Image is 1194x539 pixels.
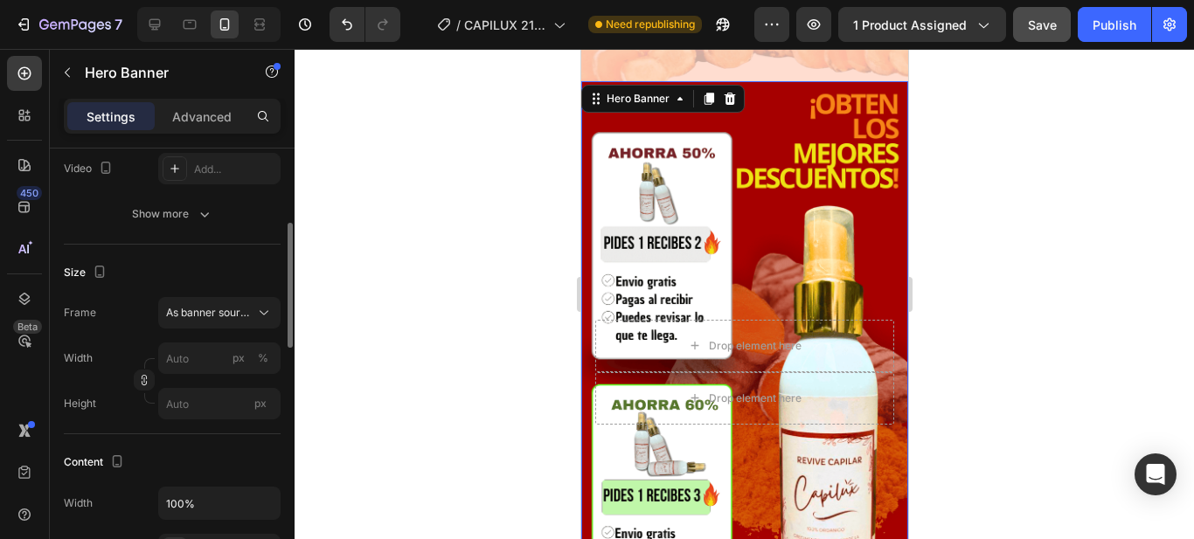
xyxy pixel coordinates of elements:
label: Height [64,396,96,411]
span: Need republishing [606,17,695,32]
button: As banner source [158,297,281,328]
label: Frame [64,305,96,321]
button: Publish [1078,7,1151,42]
span: CAPILUX 21/09 [464,16,546,34]
button: 7 [7,7,130,42]
p: Advanced [172,107,232,126]
button: Show more [64,198,281,230]
div: % [258,350,268,366]
p: 7 [115,14,122,35]
div: Open Intercom Messenger [1135,453,1177,495]
div: Publish [1093,16,1136,34]
div: Width [64,495,93,511]
span: Save [1028,17,1057,32]
iframe: Design area [581,49,908,539]
span: 1 product assigned [853,16,967,34]
button: px [253,348,274,369]
p: Settings [87,107,135,126]
p: Hero Banner [85,62,233,83]
div: Video [64,157,116,181]
div: Show more [132,205,213,223]
div: 450 [17,186,42,200]
button: 1 product assigned [838,7,1006,42]
button: Save [1013,7,1071,42]
div: Size [64,261,110,285]
input: px% [158,342,281,374]
input: Auto [159,487,280,519]
div: Add... [194,162,276,177]
div: Beta [13,320,42,334]
span: / [456,16,461,34]
span: px [254,397,267,410]
div: px [233,350,245,366]
div: Content [64,451,128,474]
span: As banner source [166,305,252,321]
div: Undo/Redo [330,7,400,42]
label: Width [64,350,93,366]
button: % [228,348,249,369]
input: px [158,388,281,419]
